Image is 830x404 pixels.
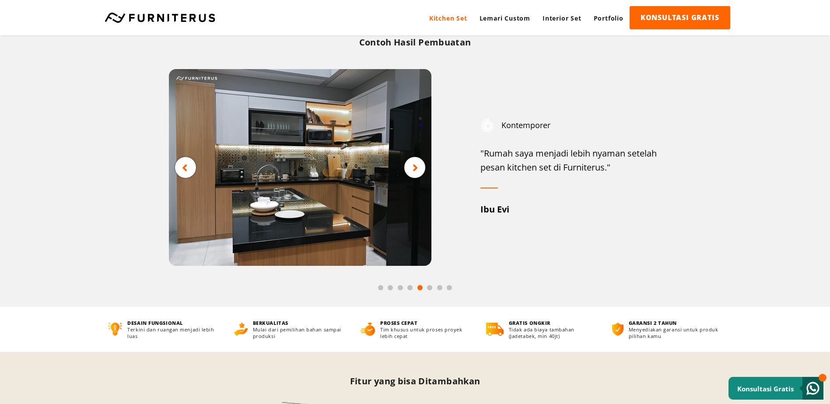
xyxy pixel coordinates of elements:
[480,118,661,132] div: Kontemporer
[509,320,596,326] h4: GRATIS ONGKIR
[728,377,823,400] a: Konsultasi Gratis
[145,375,686,387] h2: Fitur yang bisa Ditambahkan
[588,6,630,30] a: Portfolio
[486,323,504,336] img: gratis-ongkir.png
[127,326,217,339] p: Terkini dan ruangan menjadi lebih luas
[253,326,344,339] p: Mulai dari pemilihan bahan sampai produksi
[380,326,470,339] p: Tim khusus untuk proses proyek lebih cepat
[536,6,588,30] a: Interior Set
[612,323,623,336] img: bergaransi.png
[253,320,344,326] h4: BERKUALITAS
[127,320,217,326] h4: DESAIN FUNGSIONAL
[480,202,661,216] div: Ibu Evi
[629,326,722,339] p: Menyediakan garansi untuk produk pilihan kamu
[423,6,473,30] a: Kitchen Set
[108,323,123,336] img: desain-fungsional.png
[480,146,661,174] div: "Rumah saya menjadi lebih nyaman setelah pesan kitchen set di Furniterus."
[145,36,686,48] h2: Contoh Hasil Pembuatan
[630,6,730,29] a: KONSULTASI GRATIS
[234,323,248,336] img: berkualitas.png
[737,384,794,393] small: Konsultasi Gratis
[473,6,536,30] a: Lemari Custom
[629,320,722,326] h4: GARANSI 2 TAHUN
[380,320,470,326] h4: PROSES CEPAT
[509,326,596,339] p: Tidak ada biaya tambahan (Jadetabek, min 40jt)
